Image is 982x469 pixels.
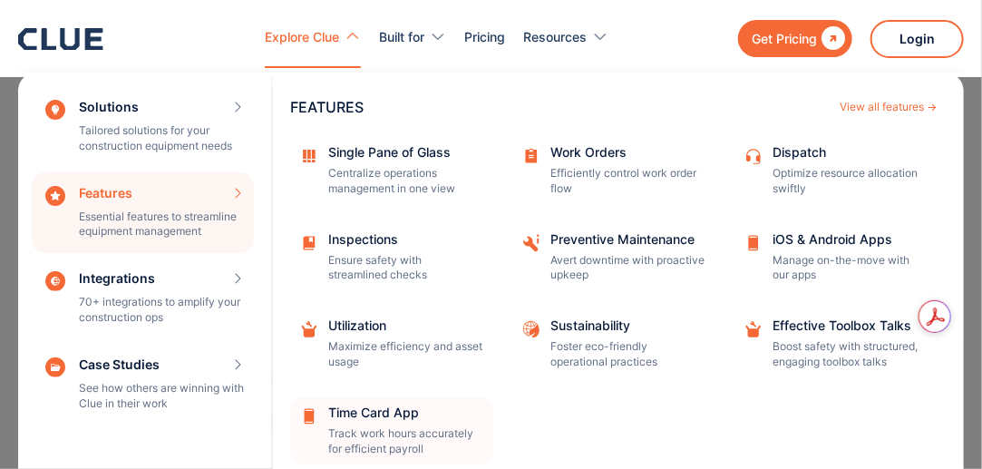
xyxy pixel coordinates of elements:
[840,102,924,112] div: View all features
[550,253,705,284] p: Avert downtime with proactive upkeep
[265,9,361,66] div: Explore Clue
[521,233,541,253] img: Tool and information icon
[521,146,541,166] img: Task management icon
[550,146,705,159] div: Work Orders
[817,27,845,50] div: 
[550,319,705,332] div: Sustainability
[550,339,705,370] p: Foster eco-friendly operational practices
[773,233,927,246] div: iOS & Android Apps
[290,397,494,466] a: Time Card AppTrack work hours accurately for efficient payroll
[550,166,705,197] p: Efficiently control work order flow
[523,9,608,66] div: Resources
[734,224,938,293] a: iOS & Android AppsManage on-the-move with our apps
[328,426,482,457] p: Track work hours accurately for efficient payroll
[773,319,927,332] div: Effective Toolbox Talks
[744,319,763,339] img: repairing box icon
[299,319,319,339] img: repair box icon
[550,233,705,246] div: Preventive Maintenance
[328,253,482,284] p: Ensure safety with streamlined checks
[773,166,927,197] p: Optimize resource allocation swiftly
[512,310,716,379] a: SustainabilityFoster eco-friendly operational practices
[521,319,541,339] img: Sustainability icon
[734,310,938,379] a: Effective Toolbox TalksBoost safety with structured, engaging toolbox talks
[290,100,831,114] div: Features
[328,319,482,332] div: Utilization
[299,233,319,253] img: save icon
[328,146,482,159] div: Single Pane of Glass
[18,68,964,469] nav: Explore Clue
[773,253,927,284] p: Manage on-the-move with our apps
[265,9,339,66] div: Explore Clue
[290,224,494,293] a: InspectionsEnsure safety with streamlined checks
[523,9,587,66] div: Resources
[379,9,424,66] div: Built for
[870,20,964,58] a: Login
[328,233,482,246] div: Inspections
[734,137,938,206] a: DispatchOptimize resource allocation swiftly
[744,233,763,253] img: icon image
[290,310,494,379] a: UtilizationMaximize efficiency and asset usage
[328,406,482,419] div: Time Card App
[299,146,319,166] img: Grid management icon
[512,137,716,206] a: Work OrdersEfficiently control work order flow
[464,9,505,66] a: Pricing
[512,224,716,293] a: Preventive MaintenanceAvert downtime with proactive upkeep
[328,339,482,370] p: Maximize efficiency and asset usage
[379,9,446,66] div: Built for
[773,339,927,370] p: Boost safety with structured, engaging toolbox talks
[299,406,319,426] img: icon image
[744,146,763,166] img: Customer support icon
[840,102,937,112] a: View all features
[752,27,817,50] div: Get Pricing
[290,137,494,206] a: Single Pane of GlassCentralize operations management in one view
[773,146,927,159] div: Dispatch
[328,166,482,197] p: Centralize operations management in one view
[738,20,852,57] a: Get Pricing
